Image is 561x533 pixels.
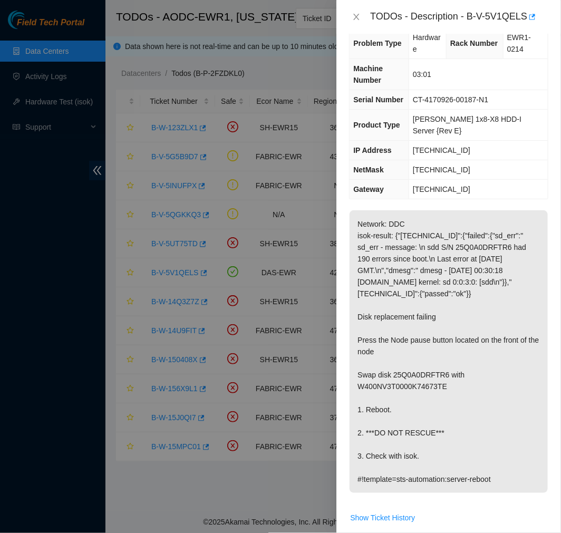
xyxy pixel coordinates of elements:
span: [TECHNICAL_ID] [413,166,470,174]
span: Serial Number [353,95,403,104]
span: [TECHNICAL_ID] [413,146,470,154]
div: TODOs - Description - B-V-5V1QELS [370,8,548,25]
span: [TECHNICAL_ID] [413,185,470,193]
span: [PERSON_NAME] 1x8-X8 HDD-I Server {Rev E} [413,115,521,135]
button: Close [349,12,364,22]
span: 03:01 [413,70,431,79]
span: IP Address [353,146,391,154]
p: Network: DDC isok-result: {"[TECHNICAL_ID]":{"failed":{"sd_err":" sd_err - message: \n sdd S/N 25... [350,210,548,493]
span: NetMask [353,166,384,174]
span: Show Ticket History [350,512,415,524]
span: Problem Type [353,39,402,47]
span: Gateway [353,185,384,193]
span: close [352,13,361,21]
span: CT-4170926-00187-N1 [413,95,488,104]
span: Product Type [353,121,400,129]
span: Machine Number [353,64,383,84]
button: Show Ticket History [350,509,415,526]
span: Rack Number [450,39,498,47]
